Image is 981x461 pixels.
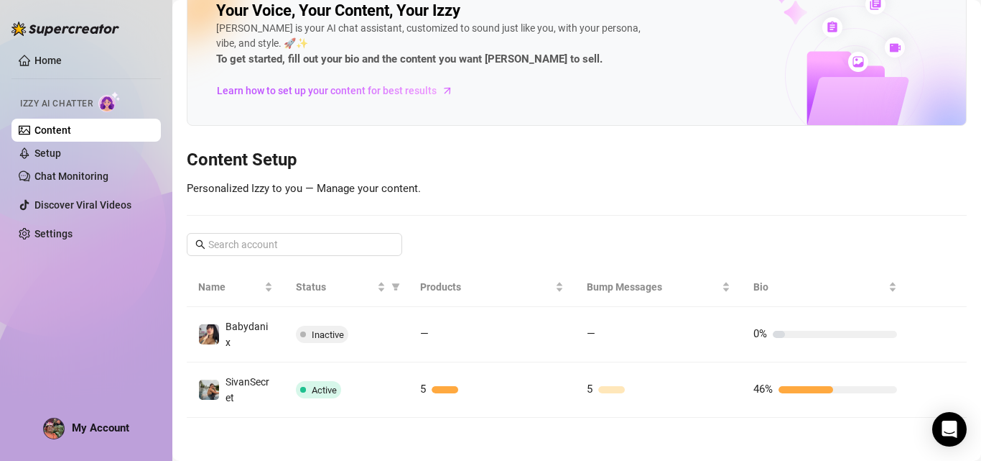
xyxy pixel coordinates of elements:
[199,380,219,400] img: SivanSecret
[226,376,269,403] span: SivanSecret
[187,149,967,172] h3: Content Setup
[216,21,647,68] div: [PERSON_NAME] is your AI chat assistant, customized to sound just like you, with your persona, vi...
[11,22,119,36] img: logo-BBDzfeDw.svg
[312,385,337,396] span: Active
[216,79,464,102] a: Learn how to set up your content for best results
[34,147,61,159] a: Setup
[217,83,437,99] span: Learn how to set up your content for best results
[587,279,719,295] span: Bump Messages
[198,279,261,295] span: Name
[440,83,455,98] span: arrow-right
[284,268,409,307] th: Status
[753,327,767,340] span: 0%
[44,419,64,439] img: ACg8ocL4W8Whz_5v8tVfE1a-inzjSKVbL7W1HZj3kyVhOs8jDxmeMw1j=s96-c
[20,97,93,111] span: Izzy AI Chatter
[98,91,121,112] img: AI Chatter
[34,170,108,182] a: Chat Monitoring
[34,55,62,66] a: Home
[208,237,382,252] input: Search account
[575,268,742,307] th: Bump Messages
[187,268,284,307] th: Name
[391,283,400,291] span: filter
[587,327,595,340] span: —
[409,268,575,307] th: Products
[34,228,73,239] a: Settings
[420,383,426,396] span: 5
[742,268,908,307] th: Bio
[312,329,344,340] span: Inactive
[389,276,403,298] span: filter
[753,279,885,295] span: Bio
[72,421,129,434] span: My Account
[195,239,205,250] span: search
[932,412,967,447] div: Open Intercom Messenger
[187,182,421,195] span: Personalized Izzy to you — Manage your content.
[296,279,374,295] span: Status
[216,53,603,65] strong: To get started, fill out your bio and the content you want [PERSON_NAME] to sell.
[34,124,71,136] a: Content
[420,279,552,295] span: Products
[216,1,460,21] h2: Your Voice, Your Content, Your Izzy
[199,324,219,344] img: Babydanix
[226,321,268,348] span: Babydanix
[34,199,131,211] a: Discover Viral Videos
[753,383,773,396] span: 46%
[420,327,429,340] span: —
[587,383,592,396] span: 5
